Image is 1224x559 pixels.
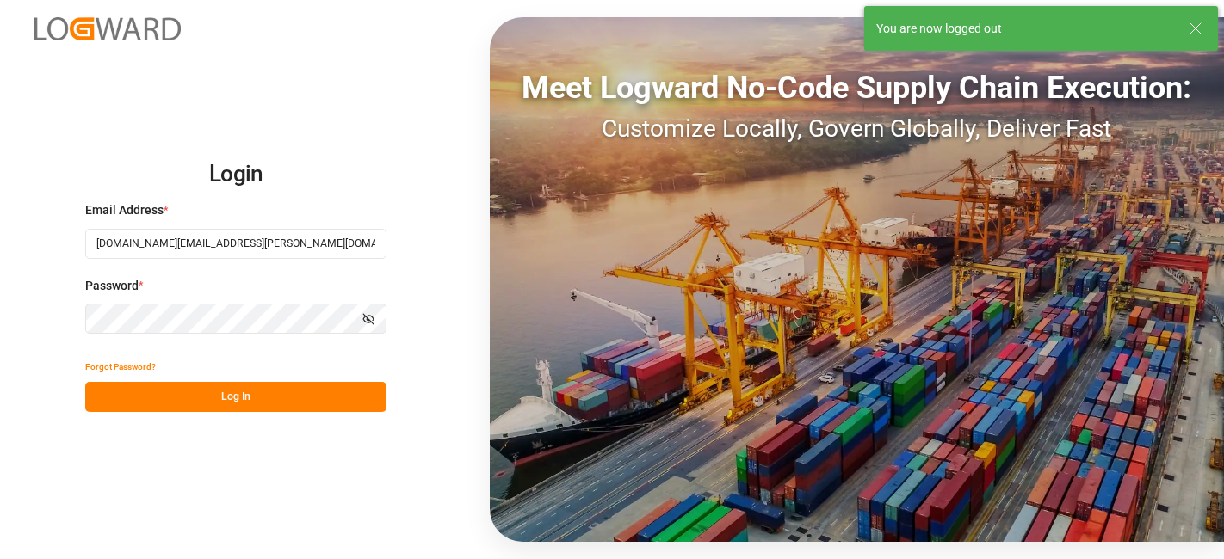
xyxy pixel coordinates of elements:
input: Enter your email [85,229,386,259]
div: Meet Logward No-Code Supply Chain Execution: [490,64,1224,111]
div: You are now logged out [876,20,1172,38]
h2: Login [85,147,386,202]
button: Log In [85,382,386,412]
button: Forgot Password? [85,352,156,382]
span: Email Address [85,201,164,219]
div: Customize Locally, Govern Globally, Deliver Fast [490,111,1224,147]
img: Logward_new_orange.png [34,17,181,40]
span: Password [85,277,139,295]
